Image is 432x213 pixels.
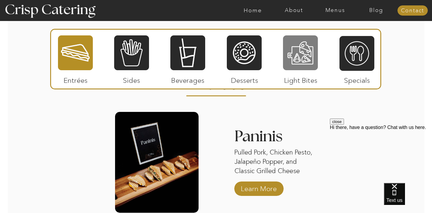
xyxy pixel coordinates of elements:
[56,70,96,88] p: Entrées
[273,7,315,13] a: About
[232,7,273,13] a: Home
[384,183,432,213] iframe: podium webchat widget bubble
[239,178,279,196] a: Learn More
[397,8,428,14] a: Contact
[234,148,318,177] p: Pulled Pork, Chicken Pesto, Jalapeño Popper, and Classic Grilled Cheese
[224,70,264,88] p: Desserts
[111,70,151,88] p: Sides
[168,70,208,88] p: Beverages
[315,7,356,13] a: Menus
[337,70,377,88] p: Specials
[281,70,321,88] p: Light Bites
[330,118,432,190] iframe: podium webchat widget prompt
[356,7,397,13] a: Blog
[234,129,318,148] h3: Paninis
